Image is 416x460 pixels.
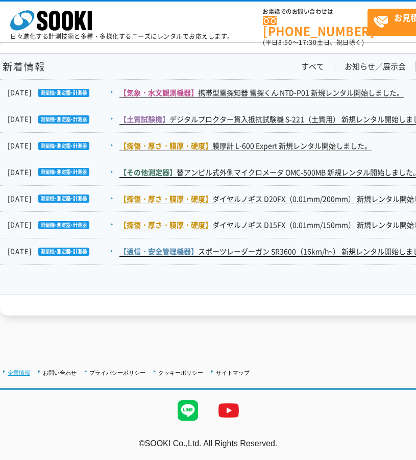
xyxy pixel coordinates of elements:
[119,246,198,256] span: 【通信・安全管理機器】
[216,370,250,376] a: サイトマップ
[8,114,118,125] dt: [DATE]
[208,390,249,431] img: YouTube
[119,87,198,98] span: 【気象・水文観測機器】
[32,115,89,124] img: 測量機・測定器・計測器
[8,370,30,376] a: 企業情報
[119,87,404,98] a: 【気象・水文観測機器】携帯型雷探知器 雷探くん NTD-P01 新規レンタル開始しました。
[301,61,324,72] a: すべて
[8,220,118,230] dt: [DATE]
[8,87,118,98] dt: [DATE]
[32,248,89,256] img: 測量機・測定器・計測器
[32,195,89,203] img: 測量機・測定器・計測器
[263,9,368,15] span: お電話でのお問い合わせは
[32,89,89,97] img: 測量機・測定器・計測器
[119,220,212,230] span: 【探傷・厚さ・膜厚・硬度】
[32,142,89,150] img: 測量機・測定器・計測器
[43,370,77,376] a: お問い合わせ
[8,167,118,178] dt: [DATE]
[119,193,212,204] span: 【探傷・厚さ・膜厚・硬度】
[8,193,118,204] dt: [DATE]
[119,114,169,124] span: 【土質試験機】
[89,370,145,376] a: プライバシーポリシー
[263,16,368,37] a: [PHONE_NUMBER]
[119,167,177,177] span: 【その他測定器】
[377,450,416,458] a: テストMail
[158,370,203,376] a: クッキーポリシー
[10,33,234,39] p: 日々進化する計測技術と多種・多様化するニーズにレンタルでお応えします。
[278,38,292,47] span: 8:50
[8,140,118,151] dt: [DATE]
[299,38,317,47] span: 17:30
[119,140,372,151] a: 【探傷・厚さ・膜厚・硬度】膜厚計 L-600 Expert 新規レンタル開始しました。
[167,390,208,431] img: LINE
[345,61,406,72] a: お知らせ／展示会
[32,168,89,176] img: 測量機・測定器・計測器
[119,140,212,151] span: 【探傷・厚さ・膜厚・硬度】
[32,221,89,229] img: 測量機・測定器・計測器
[8,246,118,257] dt: [DATE]
[263,38,364,47] span: (平日 ～ 土日、祝日除く)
